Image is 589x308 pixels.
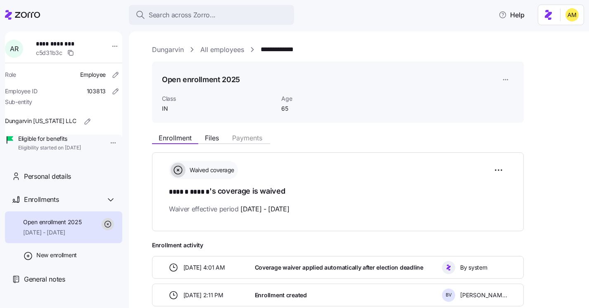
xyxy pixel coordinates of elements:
[183,263,225,272] span: [DATE] 4:01 AM
[169,204,290,214] span: Waiver effective period
[281,95,364,103] span: Age
[36,49,62,57] span: c5d31b3c
[159,135,192,141] span: Enrollment
[23,228,81,237] span: [DATE] - [DATE]
[187,166,234,174] span: Waived coverage
[565,8,579,21] img: dfaaf2f2725e97d5ef9e82b99e83f4d7
[5,98,32,106] span: Sub-entity
[200,45,244,55] a: All employees
[129,5,294,25] button: Search across Zorro...
[255,291,307,299] span: Enrollment created
[18,135,81,143] span: Eligible for benefits
[281,104,364,113] span: 65
[460,263,487,272] span: By system
[5,71,16,79] span: Role
[18,145,81,152] span: Eligibility started on [DATE]
[446,293,452,297] span: B V
[183,291,223,299] span: [DATE] 2:11 PM
[24,171,71,182] span: Personal details
[232,135,262,141] span: Payments
[80,71,106,79] span: Employee
[152,241,524,249] span: Enrollment activity
[24,274,65,284] span: General notes
[5,117,76,125] span: Dungarvin [US_STATE] LLC
[36,251,77,259] span: New enrollment
[87,87,106,95] span: 103813
[460,291,507,299] span: [PERSON_NAME]
[492,7,531,23] button: Help
[240,204,289,214] span: [DATE] - [DATE]
[23,218,81,226] span: Open enrollment 2025
[149,10,216,20] span: Search across Zorro...
[255,263,423,272] span: Coverage waiver applied automatically after election deadline
[10,45,18,52] span: A R
[152,45,184,55] a: Dungarvin
[205,135,219,141] span: Files
[499,10,525,20] span: Help
[162,74,240,85] h1: Open enrollment 2025
[162,95,275,103] span: Class
[162,104,275,113] span: IN
[169,186,507,197] h1: 's coverage is waived
[24,194,59,205] span: Enrollments
[5,87,38,95] span: Employee ID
